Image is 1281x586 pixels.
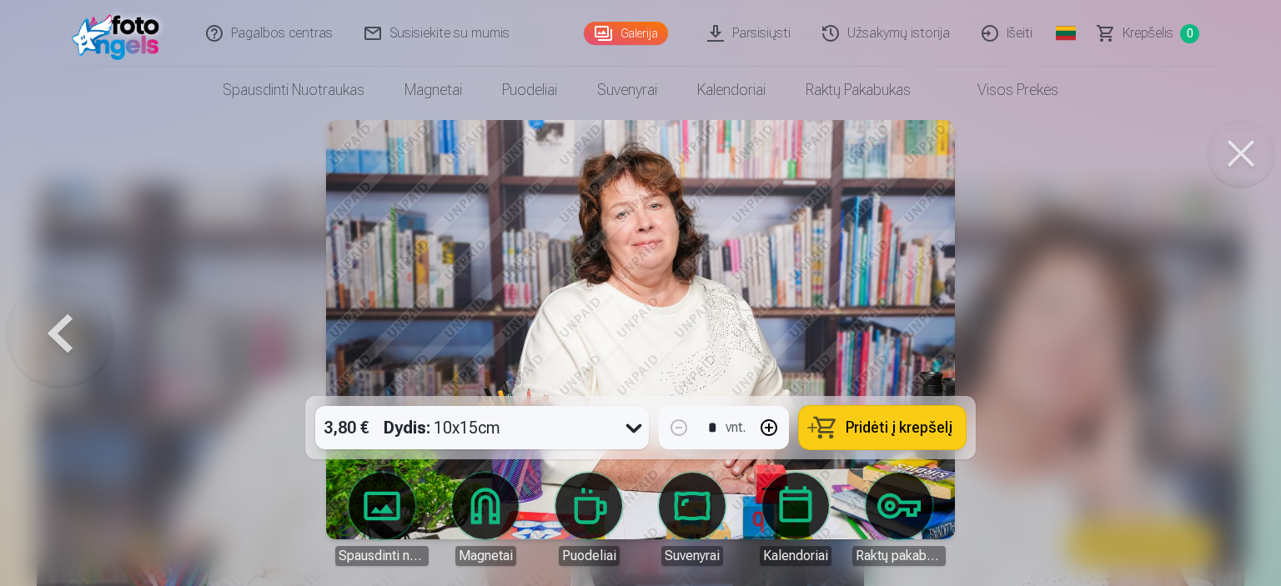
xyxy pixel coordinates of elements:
span: Krepšelis [1123,23,1173,43]
a: Magnetai [439,473,532,566]
img: /fa2 [72,7,168,60]
div: vnt. [726,418,746,438]
a: Galerija [584,22,668,45]
div: Raktų pakabukas [852,546,946,566]
div: 10x15cm [384,406,500,449]
strong: Dydis : [384,416,430,439]
a: Magnetai [384,67,482,113]
a: Raktų pakabukas [852,473,946,566]
a: Raktų pakabukas [786,67,931,113]
a: Spausdinti nuotraukas [203,67,384,113]
a: Visos prekės [931,67,1078,113]
span: 0 [1180,24,1199,43]
a: Suvenyrai [646,473,739,566]
a: Puodeliai [482,67,577,113]
a: Puodeliai [542,473,635,566]
button: Pridėti į krepšelį [799,406,966,449]
div: 3,80 € [315,406,377,449]
div: Kalendoriai [760,546,831,566]
a: Spausdinti nuotraukas [335,473,429,566]
div: Puodeliai [559,546,620,566]
a: Kalendoriai [677,67,786,113]
a: Kalendoriai [749,473,842,566]
div: Spausdinti nuotraukas [335,546,429,566]
span: Pridėti į krepšelį [846,420,952,435]
div: Magnetai [455,546,516,566]
a: Suvenyrai [577,67,677,113]
div: Suvenyrai [661,546,723,566]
